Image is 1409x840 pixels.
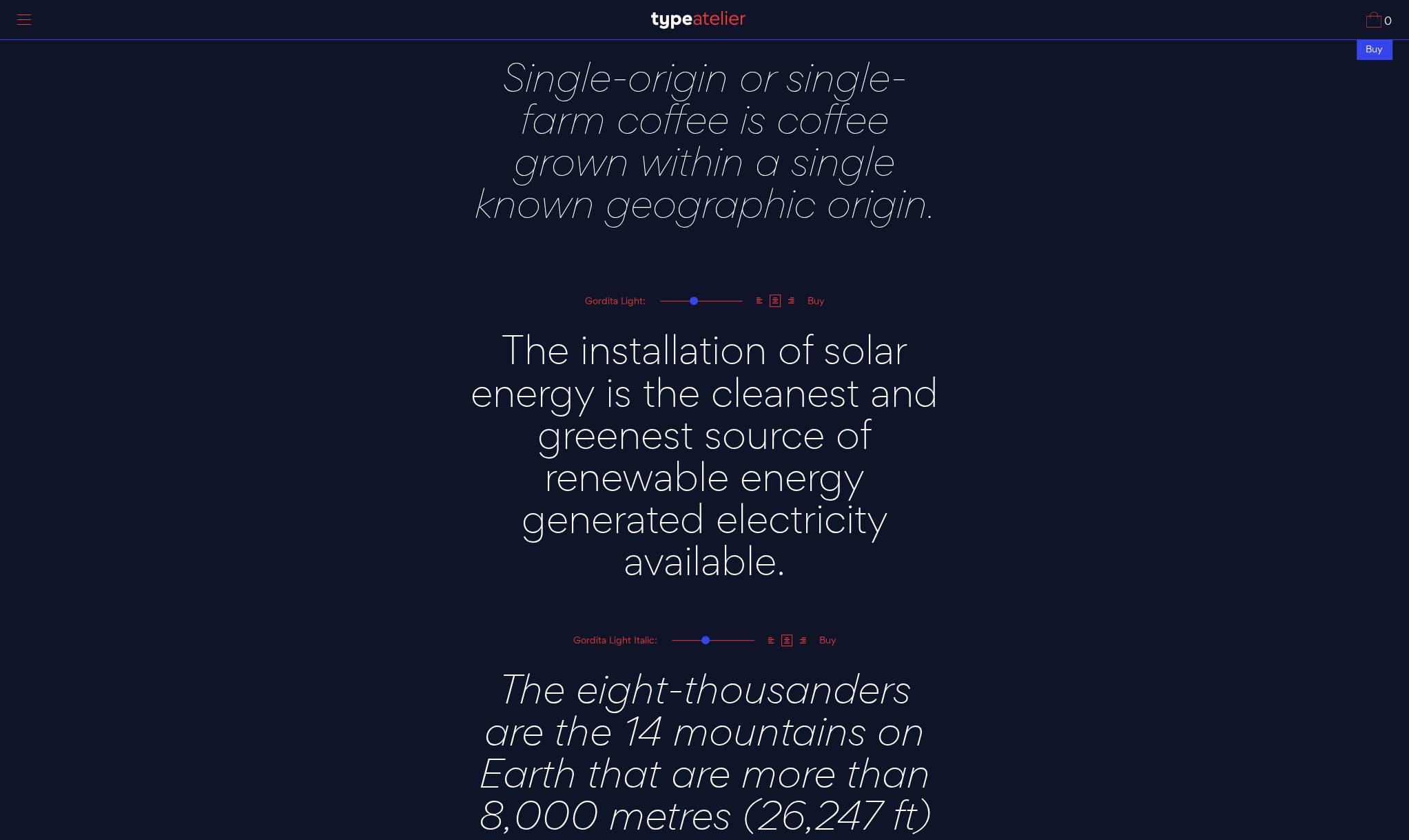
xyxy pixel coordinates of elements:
textarea: Single-origin or single-farm coffee is coffee grown within a single known geographic origin. [464,36,946,250]
div: Buy [802,296,830,306]
a: 0 [1366,12,1392,28]
div: Gordita Light: [579,296,651,306]
div: Buy [814,635,842,646]
img: TA_Logo.svg [651,11,745,29]
span: 0 [1381,16,1392,28]
div: Buy [1357,39,1392,59]
div: Gordita Light Italic: [568,635,663,646]
textarea: The installation of solar energy is the cleanest and greenest source of renewable energy generate... [464,308,946,590]
img: Cart_Icon.svg [1366,12,1381,28]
